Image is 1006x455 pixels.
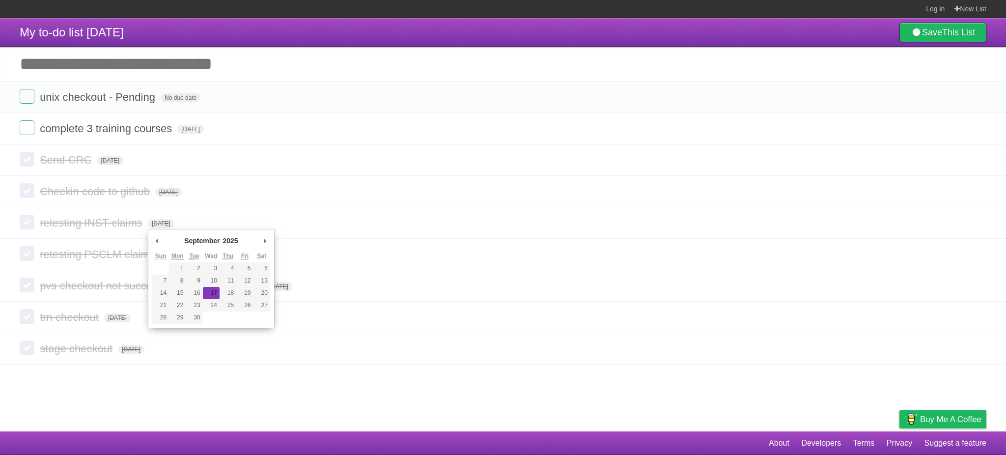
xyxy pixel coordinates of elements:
[205,253,217,260] abbr: Wednesday
[260,233,270,248] button: Next Month
[853,434,875,453] a: Terms
[899,410,986,428] a: Buy me a coffee
[942,28,975,37] b: This List
[20,26,124,39] span: My to-do list [DATE]
[20,89,34,104] label: Done
[169,312,186,324] button: 29
[241,253,249,260] abbr: Friday
[155,188,182,197] span: [DATE]
[40,248,158,260] span: retesting PSCLM claims
[40,91,158,103] span: unix checkout - Pending
[20,246,34,261] label: Done
[97,156,123,165] span: [DATE]
[40,280,263,292] span: pvs checkout not succesful as 1 ticket is failed
[220,262,236,275] button: 4
[253,275,270,287] button: 13
[152,233,162,248] button: Previous Month
[169,262,186,275] button: 1
[20,183,34,198] label: Done
[221,233,239,248] div: 2025
[152,312,169,324] button: 28
[257,253,266,260] abbr: Saturday
[203,287,220,299] button: 17
[20,152,34,167] label: Done
[769,434,789,453] a: About
[40,311,101,323] span: trn checkout
[236,262,253,275] button: 5
[236,275,253,287] button: 12
[203,299,220,312] button: 24
[186,312,202,324] button: 30
[20,341,34,355] label: Done
[20,309,34,324] label: Done
[186,287,202,299] button: 16
[801,434,841,453] a: Developers
[40,217,145,229] span: retesting INST claims
[161,93,200,102] span: No due date
[20,215,34,229] label: Done
[189,253,199,260] abbr: Tuesday
[920,411,981,428] span: Buy me a coffee
[887,434,912,453] a: Privacy
[20,278,34,292] label: Done
[253,287,270,299] button: 20
[183,233,221,248] div: September
[152,287,169,299] button: 14
[40,122,174,135] span: complete 3 training courses
[220,275,236,287] button: 11
[186,275,202,287] button: 9
[169,299,186,312] button: 22
[118,345,144,354] span: [DATE]
[152,299,169,312] button: 21
[171,253,184,260] abbr: Monday
[236,299,253,312] button: 26
[152,275,169,287] button: 7
[203,262,220,275] button: 3
[148,219,174,228] span: [DATE]
[904,411,918,427] img: Buy me a coffee
[40,154,94,166] span: Send CRC
[266,282,292,291] span: [DATE]
[104,313,131,322] span: [DATE]
[253,262,270,275] button: 6
[924,434,986,453] a: Suggest a feature
[169,287,186,299] button: 15
[20,120,34,135] label: Done
[220,287,236,299] button: 18
[186,262,202,275] button: 2
[169,275,186,287] button: 8
[253,299,270,312] button: 27
[220,299,236,312] button: 25
[40,185,152,198] span: Checkin code to github
[236,287,253,299] button: 19
[40,342,115,355] span: stage checkout
[186,299,202,312] button: 23
[899,23,986,42] a: SaveThis List
[155,253,167,260] abbr: Sunday
[203,275,220,287] button: 10
[223,253,233,260] abbr: Thursday
[177,125,204,134] span: [DATE]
